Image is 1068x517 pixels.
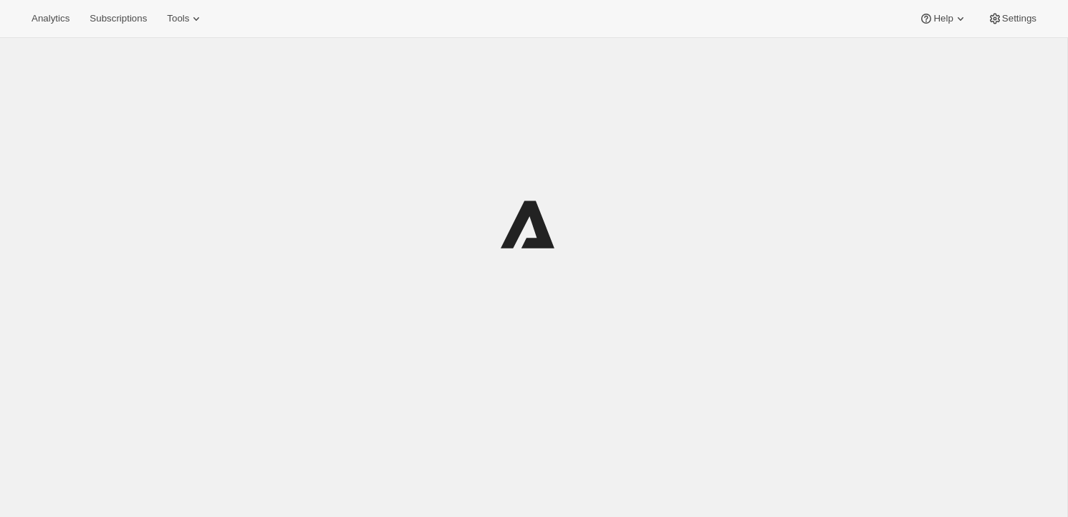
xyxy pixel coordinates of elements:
span: Tools [167,13,189,24]
span: Subscriptions [90,13,147,24]
button: Subscriptions [81,9,155,29]
button: Analytics [23,9,78,29]
button: Tools [158,9,212,29]
span: Settings [1002,13,1036,24]
button: Settings [979,9,1045,29]
span: Analytics [32,13,69,24]
button: Help [910,9,976,29]
span: Help [933,13,953,24]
